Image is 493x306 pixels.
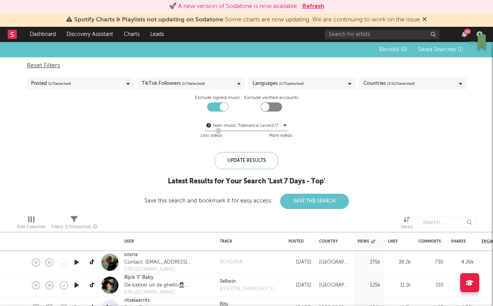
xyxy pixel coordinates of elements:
[319,239,346,244] div: Country
[401,213,413,235] div: Views
[27,61,466,70] div: Reset Filters
[142,79,205,88] div: TikTok Followers
[418,47,463,52] span: Saved Searches
[124,251,138,259] a: sosna
[124,274,154,282] a: Rijck ‘F’ Baby
[357,239,375,244] div: Views
[357,258,380,267] div: 375k
[61,27,118,42] a: Discovery Assistant
[124,297,150,304] a: ritselaarrits
[418,217,476,228] input: Search...
[401,47,407,52] span: ( 0 )
[124,239,208,244] div: User
[388,258,411,267] div: 38.2k
[422,17,427,23] span: Dismiss
[418,239,441,244] div: Comments
[418,258,443,267] div: 730
[201,131,222,141] div: Less videos
[388,281,411,290] div: 11.1k
[462,31,467,37] button: 90
[17,222,45,232] div: Edit Columns
[289,258,311,267] div: [DATE]
[220,285,281,293] a: [PERSON_NAME] RIJCK BOKOESAM SAINT TROPEZ
[74,17,420,23] span: : Some charts are now updating. We are continuing to work on the issue
[220,239,277,244] div: Track
[195,93,240,102] label: Exclude signed music
[17,213,45,235] div: Edit Columns
[280,194,349,209] button: Save This Search
[220,259,243,266] a: ROKSANA
[464,29,471,34] div: 90
[65,225,91,229] span: ( 1 filter active)
[124,259,212,266] div: Contact: [EMAIL_ADDRESS][DOMAIN_NAME]
[51,213,97,235] div: Filters(1 filter active)
[48,79,71,88] span: ( 1 / 7 selected)
[220,278,281,285] a: Sellwin
[118,27,145,42] a: Charts
[451,258,474,267] div: 4.26k
[289,239,308,244] div: Posted
[144,198,349,204] div: Save this search and bookmark it for easy access:
[363,79,415,88] div: Countries
[415,47,463,53] button: Saved Searches (1)
[74,17,223,23] span: Spotify Charts & Playlists not updating on Sodatone
[253,79,304,88] div: Languages
[357,281,380,290] div: 125k
[51,222,97,232] div: Filters
[388,239,399,244] div: Likes
[302,2,324,11] button: Refresh
[418,281,443,290] div: 110
[387,79,415,88] span: ( 1 / 227 selected)
[269,131,292,141] div: More videos
[319,281,350,290] div: [GEOGRAPHIC_DATA]
[213,121,282,130] div: Non-music Tolerance: Level 2 / 7
[182,79,205,88] span: ( 1 / 7 selected)
[144,177,349,186] div: Latest Results for Your Search ' Last 7 Days - Top '
[124,266,212,274] a: [URL][DOMAIN_NAME]
[124,282,191,289] div: De kakker uit de ghetto🤵🏻🥷🏼 Zó dan.
[31,79,71,88] div: Posted
[401,222,413,232] div: Views
[279,79,304,88] span: ( 1 / 71 selected)
[325,30,439,39] input: Search for artists
[289,281,311,290] div: [DATE]
[451,281,474,290] div: 1.52k
[319,258,350,267] div: [GEOGRAPHIC_DATA]
[145,27,169,42] a: Leads
[169,2,298,11] div: 🚀 A new version of Sodatone is now available.
[451,239,466,244] div: Shares
[457,47,463,52] span: ( 1 )
[214,152,279,169] div: Update Results
[244,93,298,102] label: Exclude verified accounts
[24,27,61,42] a: Dashboard
[124,289,191,296] a: [URL][DOMAIN_NAME]
[379,47,407,52] span: Blocklist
